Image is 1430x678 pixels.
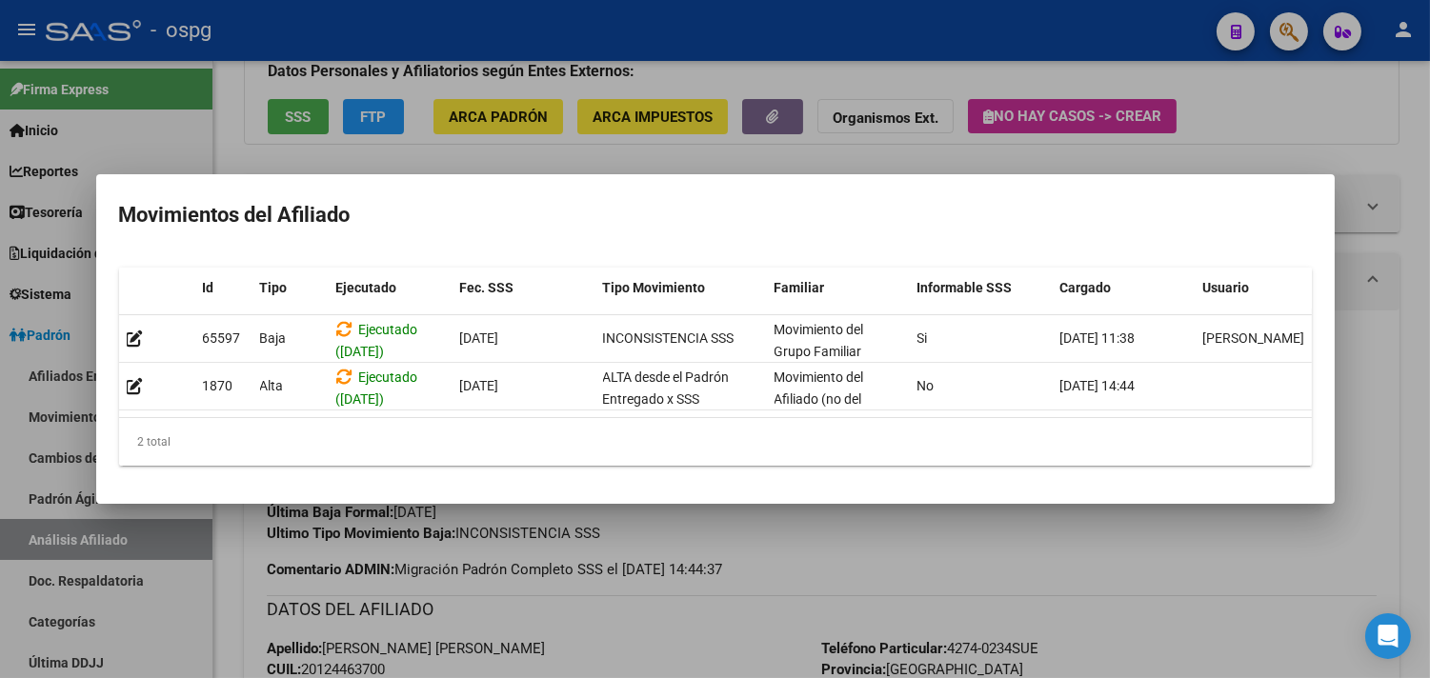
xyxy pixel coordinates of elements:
datatable-header-cell: Tipo Movimiento [595,268,767,309]
div: 2 total [119,418,1312,466]
datatable-header-cell: Id [195,268,252,309]
div: Open Intercom Messenger [1365,613,1411,659]
span: 1870 [203,378,233,393]
span: Cargado [1060,280,1112,295]
span: Fec. SSS [460,280,514,295]
span: Baja [260,330,287,346]
span: ALTA desde el Padrón Entregado x SSS [603,369,730,407]
datatable-header-cell: Informable SSS [910,268,1053,309]
span: Si [917,330,928,346]
span: [PERSON_NAME] [1203,330,1305,346]
datatable-header-cell: Fec. SSS [453,268,595,309]
datatable-header-cell: Familiar [767,268,910,309]
span: Alta [260,378,284,393]
span: Ejecutado [336,280,397,295]
datatable-header-cell: Usuario [1196,268,1339,309]
span: Tipo Movimiento [603,280,706,295]
datatable-header-cell: Cargado [1053,268,1196,309]
h2: Movimientos del Afiliado [119,197,1312,233]
span: Movimiento del Grupo Familiar [775,322,864,359]
span: No [917,378,935,393]
span: Id [203,280,214,295]
span: [DATE] 11:38 [1060,330,1136,346]
span: [DATE] [460,378,499,393]
span: Ejecutado ([DATE]) [336,322,418,359]
datatable-header-cell: Tipo [252,268,329,309]
span: Usuario [1203,280,1250,295]
span: INCONSISTENCIA SSS [603,330,735,346]
datatable-header-cell: Ejecutado [329,268,453,309]
span: [DATE] 14:44 [1060,378,1136,393]
span: Ejecutado ([DATE]) [336,369,418,407]
span: Movimiento del Afiliado (no del grupo) [775,369,864,429]
span: Informable SSS [917,280,1013,295]
span: [DATE] [460,330,499,346]
span: Tipo [260,280,288,295]
span: 65597 [203,330,241,346]
span: Familiar [775,280,825,295]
